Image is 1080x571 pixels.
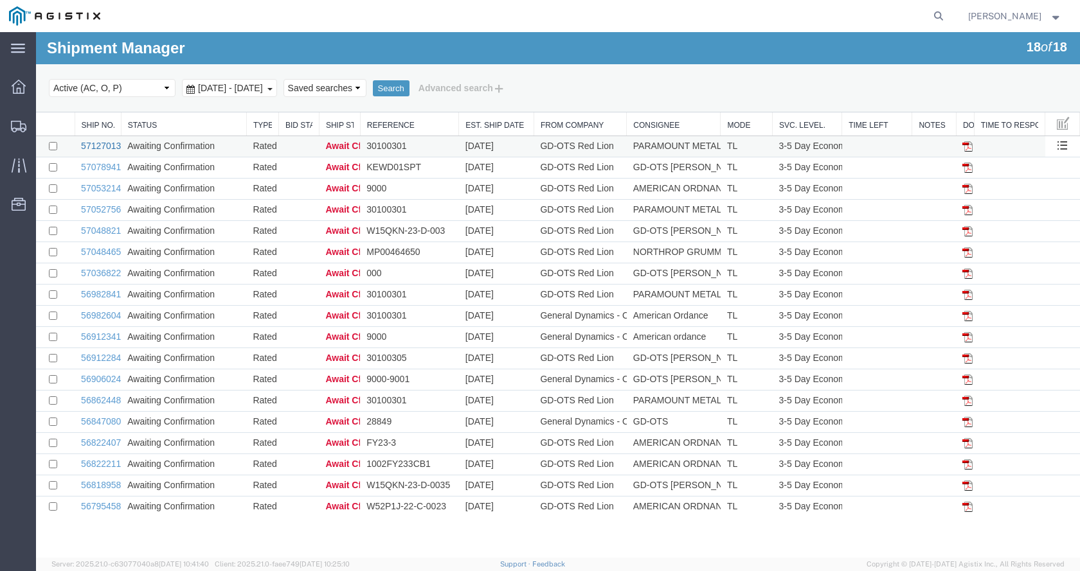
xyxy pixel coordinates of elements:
[423,358,498,380] td: [DATE]
[45,151,85,161] a: 57053214
[591,80,685,104] th: Consignee
[210,125,242,146] td: Rated
[968,9,1041,23] span: Sandy Walker
[737,146,806,168] td: 3-5 Day Economy
[926,152,937,162] img: pdf.gif
[591,125,685,146] td: GD-OTS [PERSON_NAME]
[806,80,876,104] th: Time Left
[926,364,937,374] img: pdf.gif
[289,363,339,373] span: Await Cfrm.
[423,104,498,125] td: [DATE]
[85,358,210,380] td: Awaiting Confirmation
[210,274,242,295] td: Rated
[423,146,498,168] td: [DATE]
[210,210,242,231] td: Rated
[423,231,498,252] td: [DATE]
[591,422,685,443] td: AMERICAN ORDNANCE
[685,464,737,486] td: TL
[591,337,685,358] td: GD-OTS [PERSON_NAME]
[289,193,339,204] span: Await Cfrm.
[498,274,590,295] td: General Dynamics - OTS
[591,464,685,486] td: AMERICAN ORDNANCE
[85,80,210,104] th: Status
[210,231,242,252] td: Rated
[505,88,584,99] a: From Company
[685,231,737,252] td: TL
[926,470,937,480] img: pdf.gif
[85,146,210,168] td: Awaiting Confirmation
[210,295,242,316] td: Rated
[685,337,737,358] td: TL
[159,560,209,568] span: [DATE] 10:41:40
[498,210,590,231] td: GD-OTS Red Lion
[45,321,85,331] a: 56912284
[215,560,350,568] span: Client: 2025.21.0-faee749
[45,130,85,140] a: 57078941
[498,189,590,210] td: GD-OTS Red Lion
[591,274,685,295] td: American Ordance
[85,422,210,443] td: Awaiting Confirmation
[737,274,806,295] td: 3-5 Day Economy
[85,252,210,274] td: Awaiting Confirmation
[85,125,210,146] td: Awaiting Confirmation
[498,337,590,358] td: General Dynamics - OTS
[737,337,806,358] td: 3-5 Day Economy
[210,252,242,274] td: Rated
[324,316,423,337] td: 30100305
[926,109,937,119] img: pdf.gif
[743,88,799,99] a: Svc. Level.
[498,443,590,464] td: GD-OTS Red Lion
[591,252,685,274] td: PARAMOUNT METAL FINISHING
[51,560,209,568] span: Server: 2025.21.0-c63077040a8
[498,146,590,168] td: GD-OTS Red Lion
[737,358,806,380] td: 3-5 Day Economy
[685,104,737,125] td: TL
[737,231,806,252] td: 3-5 Day Economy
[926,258,937,268] img: pdf.gif
[591,210,685,231] td: NORTHROP GRUMMAN
[685,252,737,274] td: TL
[926,321,937,331] img: pdf.gif
[289,257,339,267] span: Await Cfrm.
[92,88,204,99] a: Status
[289,321,339,331] span: Await Cfrm.
[210,80,242,104] th: Type
[159,51,230,61] span: Sep 15th 2025 - Oct 15th 2025
[324,104,423,125] td: 30100301
[45,426,85,437] a: 56822211
[737,210,806,231] td: 3-5 Day Economy
[867,559,1065,570] span: Copyright © [DATE]-[DATE] Agistix Inc., All Rights Reserved
[423,274,498,295] td: [DATE]
[217,88,236,99] a: Type
[45,448,85,458] a: 56818958
[737,80,806,104] th: Svc. Level.
[85,380,210,401] td: Awaiting Confirmation
[373,45,478,67] button: Advanced search
[210,464,242,486] td: Rated
[423,80,498,104] th: Est. Ship Date
[813,88,869,99] a: Time Left
[324,274,423,295] td: 30100301
[45,384,85,394] a: 56847080
[926,215,937,225] img: pdf.gif
[498,104,590,125] td: GD-OTS Red Lion
[591,295,685,316] td: American ordance
[591,380,685,401] td: GD-OTS
[39,80,85,104] th: Ship No.
[591,189,685,210] td: GD-OTS [PERSON_NAME]
[324,189,423,210] td: W15QKN-23-D-003
[685,189,737,210] td: TL
[45,299,85,310] a: 56912341
[498,358,590,380] td: GD-OTS Red Lion
[429,88,491,99] a: Est. Ship Date
[45,215,85,225] a: 57048465
[685,358,737,380] td: TL
[289,151,339,161] span: Await Cfrm.
[249,88,276,99] a: Bid Status
[324,443,423,464] td: W15QKN-23-D-0035
[737,168,806,189] td: 3-5 Day Economy
[9,6,100,26] img: logo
